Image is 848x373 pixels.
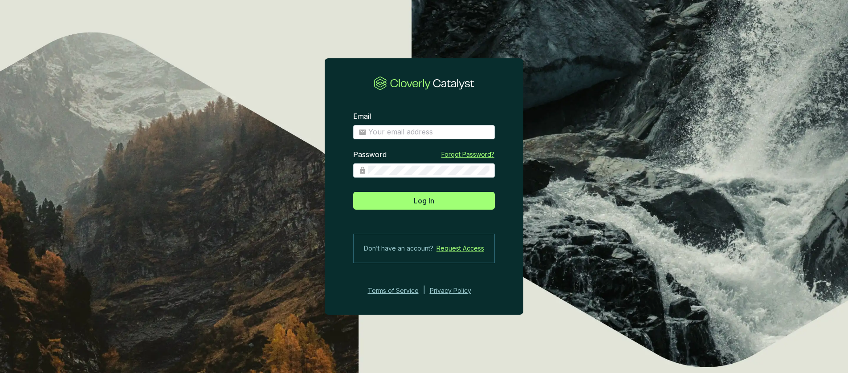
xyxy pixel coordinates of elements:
a: Request Access [436,243,484,254]
span: Log In [414,195,434,206]
button: Log In [353,192,495,210]
span: Don’t have an account? [364,243,433,254]
label: Password [353,150,387,160]
input: Password [368,166,489,175]
label: Email [353,112,371,122]
a: Terms of Service [365,285,419,296]
a: Privacy Policy [430,285,483,296]
input: Email [368,127,489,137]
a: Forgot Password? [441,150,494,159]
div: | [423,285,425,296]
